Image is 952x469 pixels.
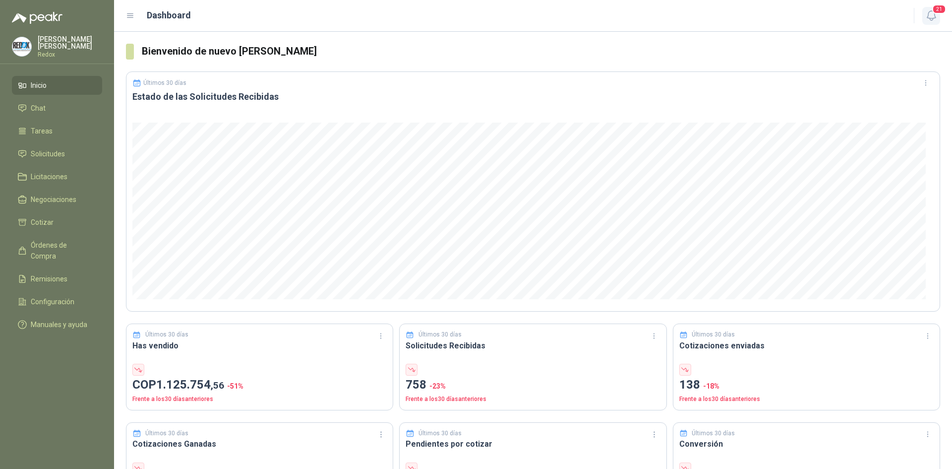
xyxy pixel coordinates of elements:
[38,36,102,50] p: [PERSON_NAME] [PERSON_NAME]
[12,12,62,24] img: Logo peakr
[703,382,719,390] span: -18 %
[132,339,387,352] h3: Has vendido
[227,382,243,390] span: -51 %
[12,236,102,266] a: Órdenes de Compra
[418,429,462,438] p: Últimos 30 días
[132,91,934,103] h3: Estado de las Solicitudes Recibidas
[418,330,462,339] p: Últimos 30 días
[31,240,93,262] span: Órdenes de Compra
[143,79,186,86] p: Últimos 30 días
[31,103,46,114] span: Chat
[132,438,387,450] h3: Cotizaciones Ganadas
[692,330,735,339] p: Últimos 30 días
[679,438,934,450] h3: Conversión
[12,315,102,334] a: Manuales y ayuda
[679,376,934,395] p: 138
[31,194,76,205] span: Negociaciones
[31,319,87,330] span: Manuales y ayuda
[12,167,102,186] a: Licitaciones
[12,37,31,56] img: Company Logo
[12,122,102,140] a: Tareas
[132,376,387,395] p: COP
[922,7,940,25] button: 21
[406,339,660,352] h3: Solicitudes Recibidas
[31,273,67,284] span: Remisiones
[12,76,102,95] a: Inicio
[12,99,102,118] a: Chat
[31,148,65,159] span: Solicitudes
[679,395,934,404] p: Frente a los 30 días anteriores
[12,190,102,209] a: Negociaciones
[31,126,53,136] span: Tareas
[156,378,224,392] span: 1.125.754
[145,429,188,438] p: Últimos 30 días
[132,395,387,404] p: Frente a los 30 días anteriores
[31,217,54,228] span: Cotizar
[211,380,224,391] span: ,56
[406,438,660,450] h3: Pendientes por cotizar
[429,382,446,390] span: -23 %
[147,8,191,22] h1: Dashboard
[692,429,735,438] p: Últimos 30 días
[12,269,102,288] a: Remisiones
[31,171,67,182] span: Licitaciones
[679,339,934,352] h3: Cotizaciones enviadas
[406,376,660,395] p: 758
[142,44,940,59] h3: Bienvenido de nuevo [PERSON_NAME]
[406,395,660,404] p: Frente a los 30 días anteriores
[31,296,74,307] span: Configuración
[12,292,102,311] a: Configuración
[12,144,102,163] a: Solicitudes
[145,330,188,339] p: Últimos 30 días
[31,80,47,91] span: Inicio
[38,52,102,58] p: Redox
[12,213,102,232] a: Cotizar
[932,4,946,14] span: 21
